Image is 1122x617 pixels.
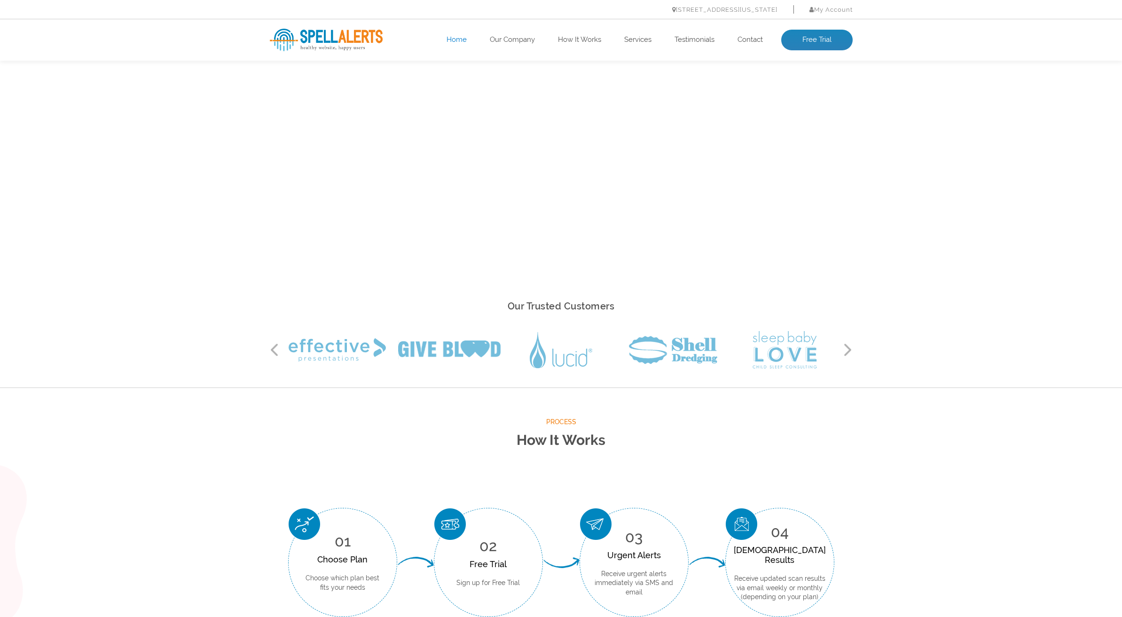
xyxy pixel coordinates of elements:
div: Free Trial [456,559,520,569]
img: Urgent Alerts [580,508,612,540]
p: Choose which plan best fits your needs [303,574,383,592]
button: Next [843,343,853,357]
p: Receive urgent alerts immediately via SMS and email [594,570,674,597]
div: Choose Plan [303,554,383,564]
span: 01 [335,532,351,550]
img: Free Trial [434,508,466,540]
p: Receive updated scan results via email weekly or monthly (depending on your plan) [734,574,826,602]
img: Shell Dredging [629,336,717,364]
span: 03 [625,528,643,546]
h2: How It Works [270,428,853,453]
span: Process [270,416,853,428]
img: Choose Plan [289,508,320,540]
img: Scan Result [726,508,757,540]
span: 04 [771,523,789,540]
img: Sleep Baby Love [753,331,817,369]
div: [DEMOGRAPHIC_DATA] Results [734,545,826,565]
img: Give Blood [398,340,501,359]
p: Sign up for Free Trial [456,578,520,588]
div: Urgent Alerts [594,550,674,560]
span: 02 [479,537,497,554]
img: Effective [289,338,386,362]
h2: Our Trusted Customers [270,298,853,315]
button: Previous [270,343,279,357]
img: Lucid [530,332,592,368]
